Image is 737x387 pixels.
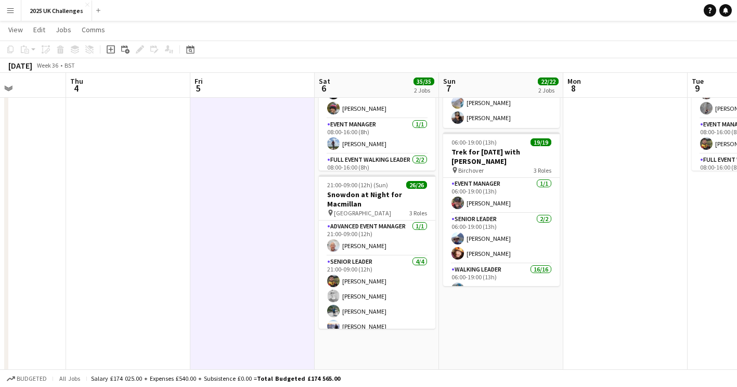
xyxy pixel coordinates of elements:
span: 26/26 [406,181,427,189]
span: Edit [33,25,45,34]
app-card-role: Event Manager1/106:00-19:00 (13h)[PERSON_NAME] [443,178,560,213]
span: 35/35 [413,78,434,85]
span: Budgeted [17,375,47,382]
a: View [4,23,27,36]
span: Total Budgeted £174 565.00 [257,375,340,382]
span: Birchover [458,166,484,174]
span: 8 [566,82,581,94]
div: 2 Jobs [538,86,558,94]
span: Mon [567,76,581,86]
span: 19/19 [531,138,551,146]
h3: Snowdon at Night for Macmillan [319,190,435,209]
a: Jobs [51,23,75,36]
app-card-role: Full Event Walking Leader2/208:00-16:00 (8h) [319,154,435,208]
app-card-role: Senior Leader2/206:00-19:00 (13h)[PERSON_NAME][PERSON_NAME] [443,213,560,264]
span: 21:00-09:00 (12h) (Sun) [327,181,388,189]
span: Sun [443,76,456,86]
span: 7 [442,82,456,94]
h3: Trek for [DATE] with [PERSON_NAME] [443,147,560,166]
span: Sat [319,76,330,86]
div: BST [64,61,75,69]
span: 6 [317,82,330,94]
span: All jobs [57,375,82,382]
a: Comms [77,23,109,36]
span: Tue [692,76,704,86]
app-card-role: Event Manager1/108:00-16:00 (8h)[PERSON_NAME] [319,119,435,154]
span: 3 Roles [409,209,427,217]
span: Week 36 [34,61,60,69]
div: Salary £174 025.00 + Expenses £540.00 + Subsistence £0.00 = [91,375,340,382]
span: 9 [690,82,704,94]
button: Budgeted [5,373,48,384]
span: Comms [82,25,105,34]
span: 5 [193,82,203,94]
a: Edit [29,23,49,36]
span: Jobs [56,25,71,34]
app-card-role: Senior Leader4/421:00-09:00 (12h)[PERSON_NAME][PERSON_NAME][PERSON_NAME][PERSON_NAME] [319,256,435,337]
span: 22/22 [538,78,559,85]
span: View [8,25,23,34]
app-job-card: 21:00-09:00 (12h) (Sun)26/26Snowdon at Night for Macmillan [GEOGRAPHIC_DATA]3 RolesAdvanced Event... [319,175,435,329]
div: [DATE] [8,60,32,71]
app-card-role: Advanced Event Manager1/121:00-09:00 (12h)[PERSON_NAME] [319,221,435,256]
span: 3 Roles [534,166,551,174]
div: 2 Jobs [414,86,434,94]
button: 2025 UK Challenges [21,1,92,21]
span: Thu [70,76,83,86]
span: Fri [195,76,203,86]
span: [GEOGRAPHIC_DATA] [334,209,391,217]
app-job-card: 06:00-19:00 (13h)19/19Trek for [DATE] with [PERSON_NAME] Birchover3 RolesEvent Manager1/106:00-19... [443,132,560,286]
span: 06:00-19:00 (13h) [451,138,497,146]
span: 4 [69,82,83,94]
